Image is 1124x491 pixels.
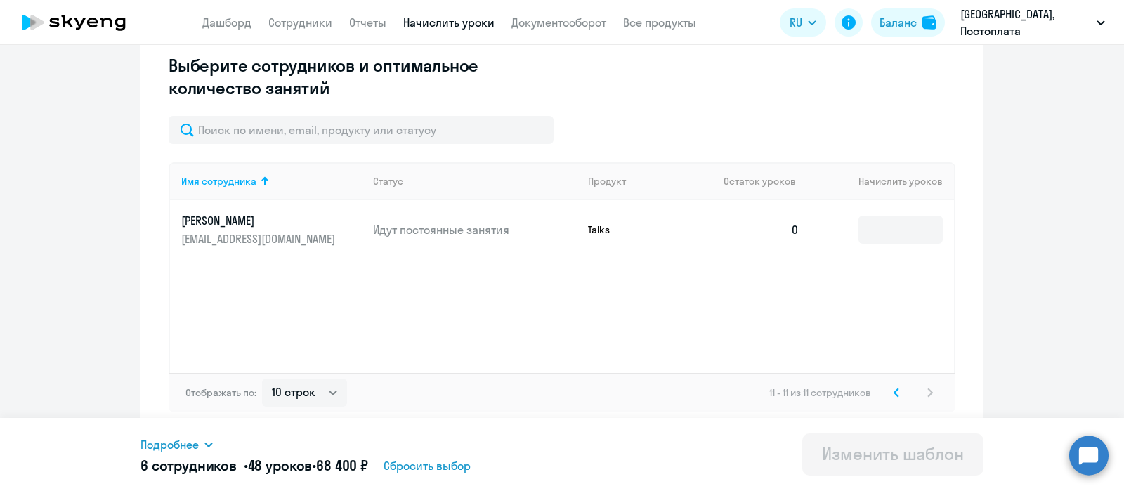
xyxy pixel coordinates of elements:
img: balance [922,15,936,30]
a: Отчеты [349,15,386,30]
p: Talks [588,223,693,236]
p: [EMAIL_ADDRESS][DOMAIN_NAME] [181,231,339,247]
td: 0 [712,200,811,259]
div: Продукт [588,175,713,188]
a: Дашборд [202,15,251,30]
button: Изменить шаблон [802,433,983,476]
span: Остаток уроков [724,175,796,188]
div: Продукт [588,175,626,188]
p: [GEOGRAPHIC_DATA], Постоплата [960,6,1091,39]
span: 68 400 ₽ [316,457,368,474]
div: Имя сотрудника [181,175,256,188]
p: Идут постоянные занятия [373,222,577,237]
h5: 6 сотрудников • • [140,456,368,476]
span: Сбросить выбор [384,457,471,474]
button: [GEOGRAPHIC_DATA], Постоплата [953,6,1112,39]
div: Имя сотрудника [181,175,362,188]
div: Статус [373,175,403,188]
a: [PERSON_NAME][EMAIL_ADDRESS][DOMAIN_NAME] [181,213,362,247]
th: Начислить уроков [811,162,954,200]
a: Начислить уроки [403,15,495,30]
input: Поиск по имени, email, продукту или статусу [169,116,554,144]
h3: Выберите сотрудников и оптимальное количество занятий [169,54,524,99]
span: 48 уроков [248,457,313,474]
span: RU [790,14,802,31]
a: Документооборот [511,15,606,30]
span: 11 - 11 из 11 сотрудников [769,386,871,399]
span: Отображать по: [185,386,256,399]
span: Подробнее [140,436,199,453]
a: Все продукты [623,15,696,30]
div: Баланс [880,14,917,31]
a: Сотрудники [268,15,332,30]
p: [PERSON_NAME] [181,213,339,228]
button: RU [780,8,826,37]
div: Остаток уроков [724,175,811,188]
div: Статус [373,175,577,188]
button: Балансbalance [871,8,945,37]
div: Изменить шаблон [822,443,964,465]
